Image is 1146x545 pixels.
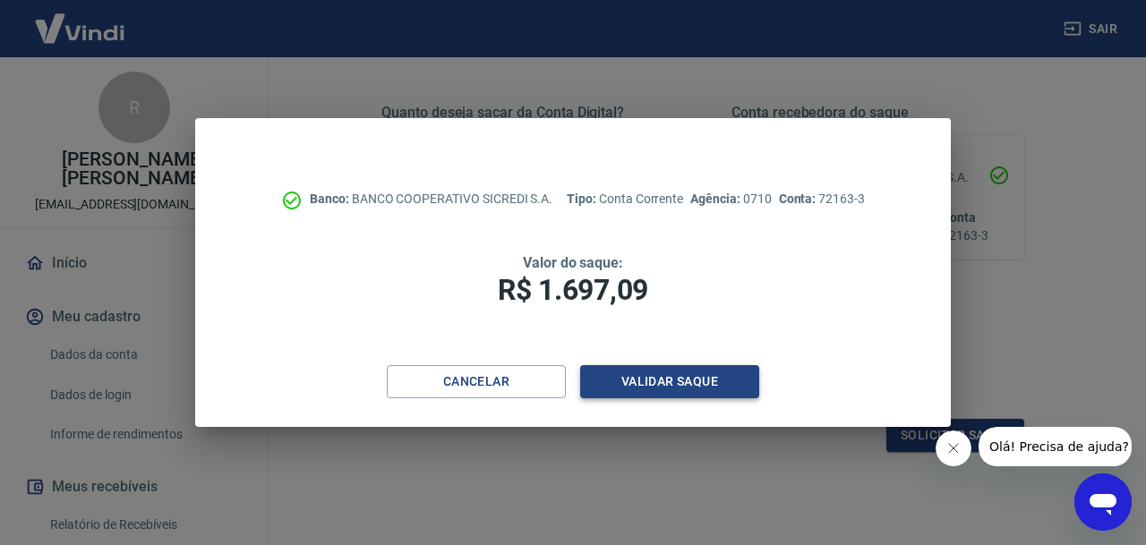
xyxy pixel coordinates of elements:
[690,190,771,209] p: 0710
[690,192,743,206] span: Agência:
[1074,473,1132,531] iframe: Botão para abrir a janela de mensagens
[567,190,683,209] p: Conta Corrente
[523,254,623,271] span: Valor do saque:
[310,192,352,206] span: Banco:
[580,365,759,398] button: Validar saque
[779,192,819,206] span: Conta:
[779,190,865,209] p: 72163-3
[936,430,971,466] iframe: Fechar mensagem
[567,192,599,206] span: Tipo:
[310,190,552,209] p: BANCO COOPERATIVO SICREDI S.A.
[387,365,566,398] button: Cancelar
[979,427,1132,466] iframe: Mensagem da empresa
[498,273,648,307] span: R$ 1.697,09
